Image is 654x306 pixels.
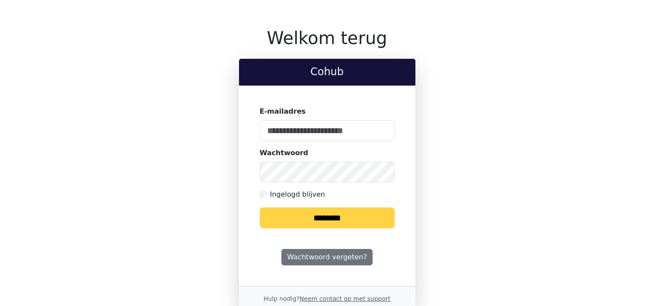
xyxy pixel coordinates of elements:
label: E-mailadres [260,106,306,117]
label: Ingelogd blijven [270,189,325,200]
h2: Cohub [246,66,408,78]
label: Wachtwoord [260,148,309,158]
h1: Welkom terug [239,28,415,48]
a: Neem contact op met support [300,295,390,302]
a: Wachtwoord vergeten? [281,249,372,265]
small: Hulp nodig? [264,295,391,302]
